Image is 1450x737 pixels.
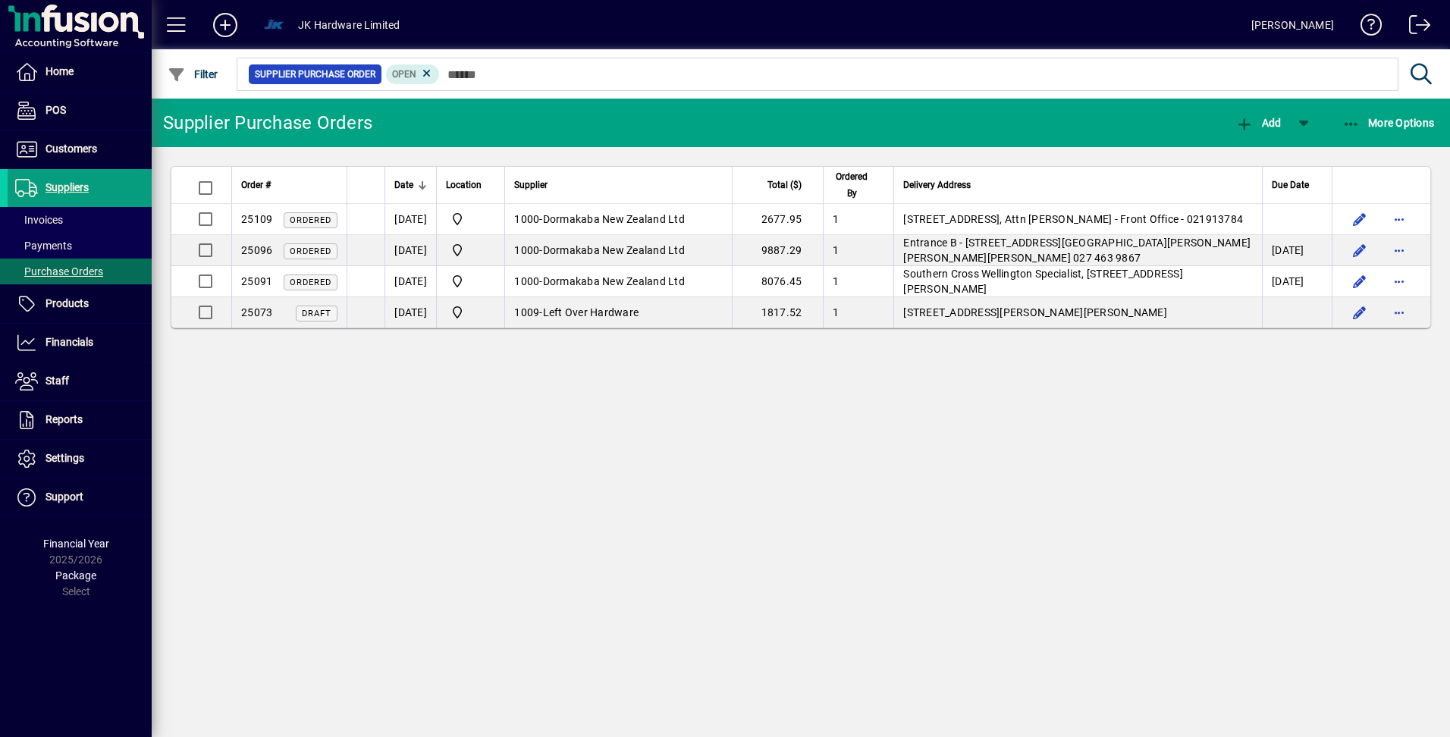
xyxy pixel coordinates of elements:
[46,181,89,193] span: Suppliers
[1387,300,1411,325] button: More options
[446,177,495,193] div: Location
[446,272,495,290] span: Other
[46,65,74,77] span: Home
[1262,266,1332,297] td: [DATE]
[514,213,539,225] span: 1000
[514,177,548,193] span: Supplier
[833,168,884,202] div: Ordered By
[46,297,89,309] span: Products
[1349,3,1383,52] a: Knowledge Base
[8,92,152,130] a: POS
[893,266,1262,297] td: Southern Cross Wellington Specialist, [STREET_ADDRESS][PERSON_NAME]
[46,104,66,116] span: POS
[893,235,1262,266] td: Entrance B - [STREET_ADDRESS][GEOGRAPHIC_DATA][PERSON_NAME][PERSON_NAME][PERSON_NAME] 027 463 9867
[46,452,84,464] span: Settings
[767,177,802,193] span: Total ($)
[446,210,495,228] span: BOP
[446,177,482,193] span: Location
[833,275,839,287] span: 1
[446,303,495,321] span: Auckland
[394,177,413,193] span: Date
[903,177,971,193] span: Delivery Address
[732,204,823,235] td: 2677.95
[8,53,152,91] a: Home
[168,68,218,80] span: Filter
[833,168,871,202] span: Ordered By
[1262,235,1332,266] td: [DATE]
[15,265,103,278] span: Purchase Orders
[543,275,685,287] span: Dormakaba New Zealand Ltd
[1251,13,1334,37] div: [PERSON_NAME]
[1235,117,1281,129] span: Add
[55,569,96,582] span: Package
[1339,109,1439,136] button: More Options
[46,413,83,425] span: Reports
[742,177,815,193] div: Total ($)
[15,214,63,226] span: Invoices
[732,235,823,266] td: 9887.29
[384,297,436,328] td: [DATE]
[43,538,109,550] span: Financial Year
[514,244,539,256] span: 1000
[241,213,272,225] span: 25109
[543,244,685,256] span: Dormakaba New Zealand Ltd
[46,375,69,387] span: Staff
[46,336,93,348] span: Financials
[8,130,152,168] a: Customers
[241,177,337,193] div: Order #
[1348,238,1372,262] button: Edit
[1387,207,1411,231] button: More options
[255,67,375,82] span: Supplier Purchase Order
[298,13,400,37] div: JK Hardware Limited
[446,241,495,259] span: Wellington
[1398,3,1431,52] a: Logout
[384,235,436,266] td: [DATE]
[302,309,331,318] span: Draft
[1342,117,1435,129] span: More Options
[290,246,331,256] span: Ordered
[241,306,272,318] span: 25073
[8,401,152,439] a: Reports
[290,278,331,287] span: Ordered
[833,244,839,256] span: 1
[8,207,152,233] a: Invoices
[1387,238,1411,262] button: More options
[8,233,152,259] a: Payments
[1272,177,1323,193] div: Due Date
[8,362,152,400] a: Staff
[1348,269,1372,293] button: Edit
[290,215,331,225] span: Ordered
[201,11,250,39] button: Add
[732,297,823,328] td: 1817.52
[543,306,639,318] span: Left Over Hardware
[241,244,272,256] span: 25096
[8,440,152,478] a: Settings
[514,177,723,193] div: Supplier
[893,297,1262,328] td: [STREET_ADDRESS][PERSON_NAME][PERSON_NAME]
[514,306,539,318] span: 1009
[1387,269,1411,293] button: More options
[8,259,152,284] a: Purchase Orders
[163,111,372,135] div: Supplier Purchase Orders
[46,491,83,503] span: Support
[833,213,839,225] span: 1
[1232,109,1285,136] button: Add
[241,177,271,193] span: Order #
[46,143,97,155] span: Customers
[8,324,152,362] a: Financials
[1348,300,1372,325] button: Edit
[833,306,839,318] span: 1
[386,64,440,84] mat-chip: Completion Status: Open
[384,204,436,235] td: [DATE]
[241,275,272,287] span: 25091
[1348,207,1372,231] button: Edit
[250,11,298,39] button: Profile
[1272,177,1309,193] span: Due Date
[543,213,685,225] span: Dormakaba New Zealand Ltd
[394,177,427,193] div: Date
[504,204,732,235] td: -
[8,478,152,516] a: Support
[504,266,732,297] td: -
[893,204,1262,235] td: [STREET_ADDRESS], Attn [PERSON_NAME] - Front Office - 021913784
[15,240,72,252] span: Payments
